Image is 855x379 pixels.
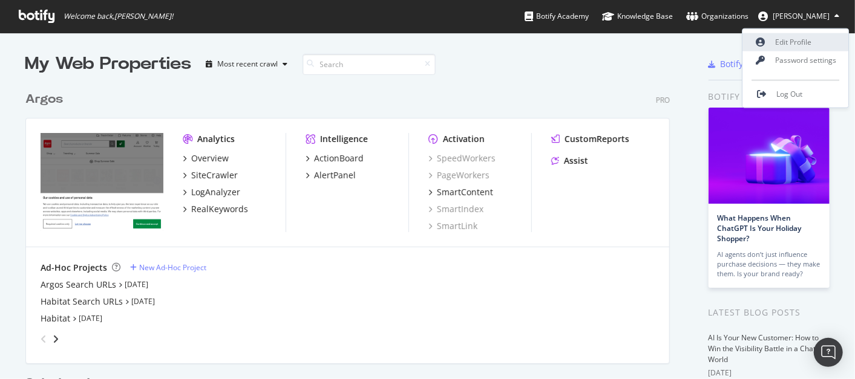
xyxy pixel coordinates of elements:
[197,133,235,145] div: Analytics
[743,33,849,51] a: Edit Profile
[41,262,107,274] div: Ad-Hoc Projects
[314,152,364,164] div: ActionBoard
[551,133,629,145] a: CustomReports
[686,10,749,22] div: Organizations
[428,152,496,164] a: SpeedWorkers
[25,52,192,76] div: My Web Properties
[183,203,248,215] a: RealKeywords
[306,169,356,181] a: AlertPanel
[709,90,830,103] div: Botify news
[79,313,102,323] a: [DATE]
[191,186,240,198] div: LogAnalyzer
[525,10,589,22] div: Botify Academy
[709,368,830,378] div: [DATE]
[183,186,240,198] a: LogAnalyzer
[428,203,483,215] a: SmartIndex
[41,296,123,308] a: Habitat Search URLs
[41,313,70,325] a: Habitat
[718,250,821,279] div: AI agents don’t just influence purchase decisions — they make them. Is your brand ready?
[303,54,436,75] input: Search
[306,152,364,164] a: ActionBoard
[36,329,51,349] div: angle-left
[218,60,278,68] div: Most recent crawl
[709,306,830,319] div: Latest Blog Posts
[709,58,806,70] a: Botify Chrome Plugin
[51,333,60,345] div: angle-right
[139,262,206,273] div: New Ad-Hoc Project
[656,95,670,105] div: Pro
[709,332,830,364] a: AI Is Your New Customer: How to Win the Visibility Battle in a ChatGPT World
[41,133,163,231] img: www.argos.co.uk
[428,169,490,181] a: PageWorkers
[443,133,485,145] div: Activation
[314,169,356,181] div: AlertPanel
[183,169,238,181] a: SiteCrawler
[814,338,843,367] div: Open Intercom Messenger
[41,279,116,291] a: Argos Search URLs
[64,11,173,21] span: Welcome back, [PERSON_NAME] !
[437,186,493,198] div: SmartContent
[551,155,588,167] a: Assist
[777,89,803,99] span: Log Out
[191,169,238,181] div: SiteCrawler
[25,91,63,108] div: Argos
[565,133,629,145] div: CustomReports
[191,203,248,215] div: RealKeywords
[131,296,155,306] a: [DATE]
[564,155,588,167] div: Assist
[130,262,206,273] a: New Ad-Hoc Project
[718,213,802,244] a: What Happens When ChatGPT Is Your Holiday Shopper?
[25,91,68,108] a: Argos
[721,58,806,70] div: Botify Chrome Plugin
[709,108,830,204] img: What Happens When ChatGPT Is Your Holiday Shopper?
[773,11,830,21] span: Abhijeet Bhosale
[602,10,673,22] div: Knowledge Base
[428,220,477,232] a: SmartLink
[743,85,849,103] a: Log Out
[191,152,229,164] div: Overview
[183,152,229,164] a: Overview
[428,186,493,198] a: SmartContent
[201,54,293,74] button: Most recent crawl
[125,279,148,290] a: [DATE]
[320,133,368,145] div: Intelligence
[743,51,849,70] a: Password settings
[749,7,849,26] button: [PERSON_NAME]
